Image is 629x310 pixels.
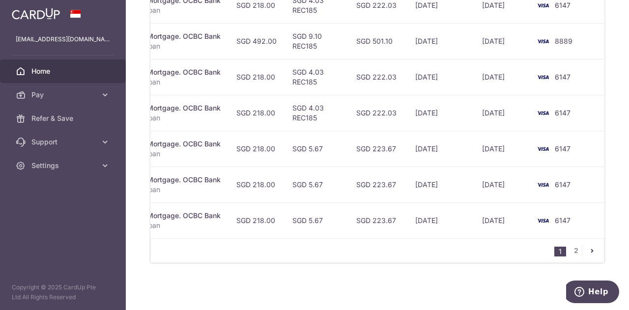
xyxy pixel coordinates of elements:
td: [DATE] [474,95,530,131]
span: 6147 [555,180,571,189]
img: Bank Card [533,179,553,191]
td: [DATE] [407,202,474,238]
p: loan [147,113,221,123]
div: Mortgage. OCBC Bank [147,139,221,149]
div: Mortgage. OCBC Bank [147,175,221,185]
td: [DATE] [407,131,474,167]
span: 6147 [555,109,571,117]
img: CardUp [12,8,60,20]
div: Mortgage. OCBC Bank [147,67,221,77]
img: Bank Card [533,143,553,155]
td: SGD 223.67 [348,131,407,167]
nav: pager [554,239,604,262]
td: [DATE] [474,167,530,202]
td: SGD 223.67 [348,167,407,202]
td: [DATE] [474,23,530,59]
img: Bank Card [533,35,553,47]
td: [DATE] [474,131,530,167]
td: SGD 218.00 [229,59,285,95]
img: Bank Card [533,215,553,226]
div: Mortgage. OCBC Bank [147,31,221,41]
td: SGD 5.67 [285,131,348,167]
td: SGD 218.00 [229,202,285,238]
div: Mortgage. OCBC Bank [147,211,221,221]
p: loan [147,77,221,87]
td: SGD 4.03 REC185 [285,59,348,95]
span: Settings [31,161,96,170]
a: 2 [570,245,582,256]
img: Bank Card [533,71,553,83]
td: SGD 4.03 REC185 [285,95,348,131]
p: loan [147,221,221,230]
td: SGD 5.67 [285,167,348,202]
td: [DATE] [407,59,474,95]
img: Bank Card [533,107,553,119]
td: SGD 218.00 [229,95,285,131]
td: [DATE] [407,167,474,202]
td: SGD 218.00 [229,167,285,202]
p: loan [147,185,221,195]
span: 6147 [555,73,571,81]
li: 1 [554,247,566,256]
p: loan [147,149,221,159]
p: loan [147,41,221,51]
p: loan [147,5,221,15]
td: SGD 501.10 [348,23,407,59]
span: Home [31,66,96,76]
div: Mortgage. OCBC Bank [147,103,221,113]
td: SGD 5.67 [285,202,348,238]
td: [DATE] [407,23,474,59]
td: SGD 9.10 REC185 [285,23,348,59]
span: Pay [31,90,96,100]
span: Support [31,137,96,147]
td: [DATE] [407,95,474,131]
span: 6147 [555,1,571,9]
iframe: Opens a widget where you can find more information [566,281,619,305]
p: [EMAIL_ADDRESS][DOMAIN_NAME] [16,34,110,44]
span: 6147 [555,216,571,225]
td: SGD 222.03 [348,95,407,131]
span: 8889 [555,37,572,45]
span: 6147 [555,144,571,153]
td: SGD 492.00 [229,23,285,59]
td: SGD 222.03 [348,59,407,95]
span: Refer & Save [31,113,96,123]
td: [DATE] [474,202,530,238]
td: SGD 223.67 [348,202,407,238]
td: SGD 218.00 [229,131,285,167]
td: [DATE] [474,59,530,95]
